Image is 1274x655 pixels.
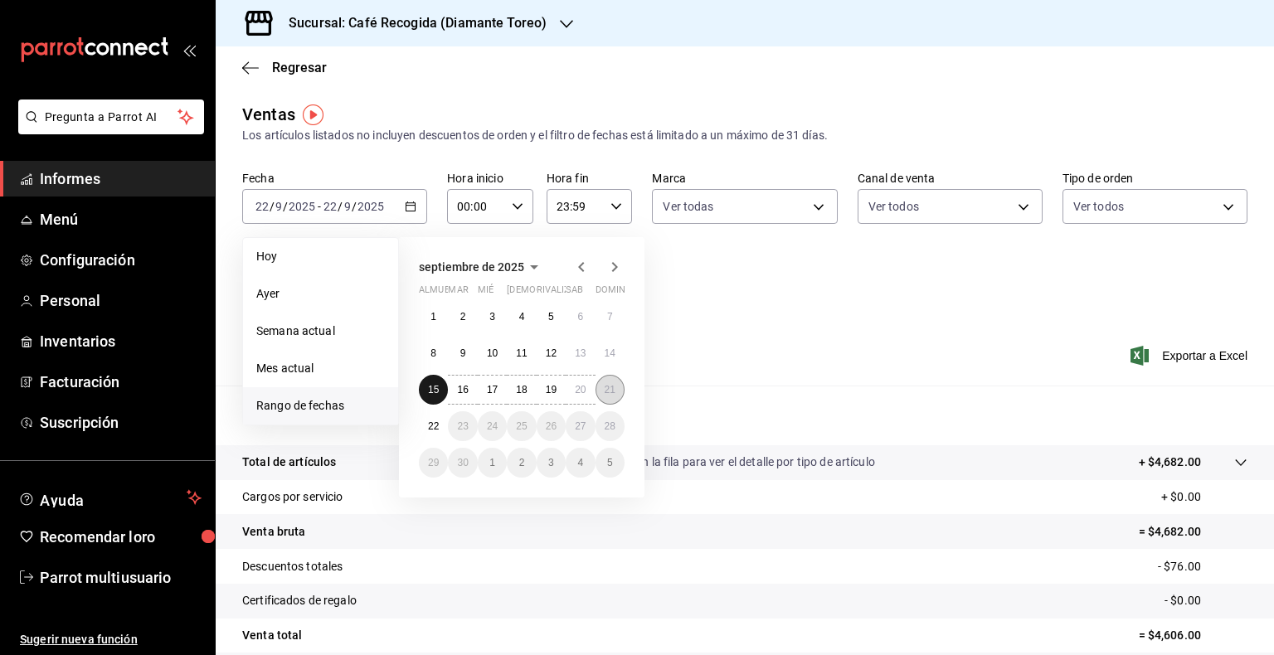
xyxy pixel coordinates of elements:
[489,311,495,323] abbr: 3 de septiembre de 2025
[430,347,436,359] abbr: 8 de septiembre de 2025
[868,200,919,213] font: Ver todos
[605,420,615,432] font: 28
[478,284,494,302] abbr: miércoles
[343,200,352,213] input: --
[546,347,557,359] font: 12
[605,420,615,432] abbr: 28 de septiembre de 2025
[448,338,477,368] button: 9 de septiembre de 2025
[288,200,316,213] input: ----
[428,420,439,432] font: 22
[537,338,566,368] button: 12 de septiembre de 2025
[605,384,615,395] abbr: 21 de septiembre de 2025
[507,302,536,332] button: 4 de septiembre de 2025
[419,375,448,405] button: 15 de septiembre de 2025
[20,633,138,646] font: Sugerir nueva función
[575,347,586,359] font: 13
[519,457,525,468] abbr: 2 de octubre de 2025
[1162,349,1247,362] font: Exportar a Excel
[447,172,503,185] font: Hora inicio
[323,200,338,213] input: --
[478,411,507,441] button: 24 de septiembre de 2025
[242,172,275,185] font: Fecha
[419,411,448,441] button: 22 de septiembre de 2025
[1062,172,1134,185] font: Tipo de orden
[516,347,527,359] abbr: 11 de septiembre de 2025
[40,569,172,586] font: Parrot multiusuario
[548,457,554,468] abbr: 3 de octubre de 2025
[575,384,586,395] abbr: 20 de septiembre de 2025
[596,448,625,478] button: 5 de octubre de 2025
[460,347,466,359] abbr: 9 de septiembre de 2025
[547,172,589,185] font: Hora fin
[596,411,625,441] button: 28 de septiembre de 2025
[596,338,625,368] button: 14 de septiembre de 2025
[577,457,583,468] abbr: 4 de octubre de 2025
[516,420,527,432] abbr: 25 de septiembre de 2025
[430,347,436,359] font: 8
[489,457,495,468] font: 1
[303,104,323,125] img: Marcador de información sobre herramientas
[596,302,625,332] button: 7 de septiembre de 2025
[457,457,468,468] abbr: 30 de septiembre de 2025
[242,560,343,573] font: Descuentos totales
[448,284,468,302] abbr: martes
[457,420,468,432] font: 23
[419,284,468,295] font: almuerzo
[430,311,436,323] abbr: 1 de septiembre de 2025
[242,628,302,642] font: Venta total
[575,347,586,359] abbr: 13 de septiembre de 2025
[546,420,557,432] font: 26
[596,375,625,405] button: 21 de septiembre de 2025
[607,457,613,468] abbr: 5 de octubre de 2025
[448,302,477,332] button: 2 de septiembre de 2025
[478,375,507,405] button: 17 de septiembre de 2025
[255,200,270,213] input: --
[575,420,586,432] font: 27
[600,455,875,468] font: Da clic en la fila para ver el detalle por tipo de artículo
[546,347,557,359] abbr: 12 de septiembre de 2025
[607,311,613,323] font: 7
[40,332,115,350] font: Inventarios
[457,420,468,432] abbr: 23 de septiembre de 2025
[40,170,100,187] font: Informes
[548,311,554,323] abbr: 5 de septiembre de 2025
[419,257,544,277] button: septiembre de 2025
[575,384,586,395] font: 20
[1139,455,1201,468] font: + $4,682.00
[448,284,468,295] font: mar
[242,60,327,75] button: Regresar
[318,200,321,213] font: -
[182,43,196,56] button: abrir_cajón_menú
[478,284,494,295] font: mié
[428,384,439,395] font: 15
[546,384,557,395] abbr: 19 de septiembre de 2025
[566,411,595,441] button: 27 de septiembre de 2025
[428,384,439,395] abbr: 15 de septiembre de 2025
[242,525,305,538] font: Venta bruta
[272,60,327,75] font: Regresar
[289,15,547,31] font: Sucursal: Café Recogida (Diamante Toreo)
[519,311,525,323] font: 4
[1161,490,1201,503] font: + $0.00
[242,594,357,607] font: Certificados de regalo
[419,284,468,302] abbr: lunes
[605,347,615,359] abbr: 14 de septiembre de 2025
[428,457,439,468] font: 29
[40,492,85,509] font: Ayuda
[457,457,468,468] font: 30
[537,302,566,332] button: 5 de septiembre de 2025
[516,420,527,432] font: 25
[507,375,536,405] button: 18 de septiembre de 2025
[507,338,536,368] button: 11 de septiembre de 2025
[487,347,498,359] abbr: 10 de septiembre de 2025
[1139,628,1201,642] font: = $4,606.00
[537,284,582,302] abbr: viernes
[487,420,498,432] abbr: 24 de septiembre de 2025
[1134,346,1247,366] button: Exportar a Excel
[40,211,79,228] font: Menú
[487,384,498,395] font: 17
[460,311,466,323] font: 2
[575,420,586,432] abbr: 27 de septiembre de 2025
[537,411,566,441] button: 26 de septiembre de 2025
